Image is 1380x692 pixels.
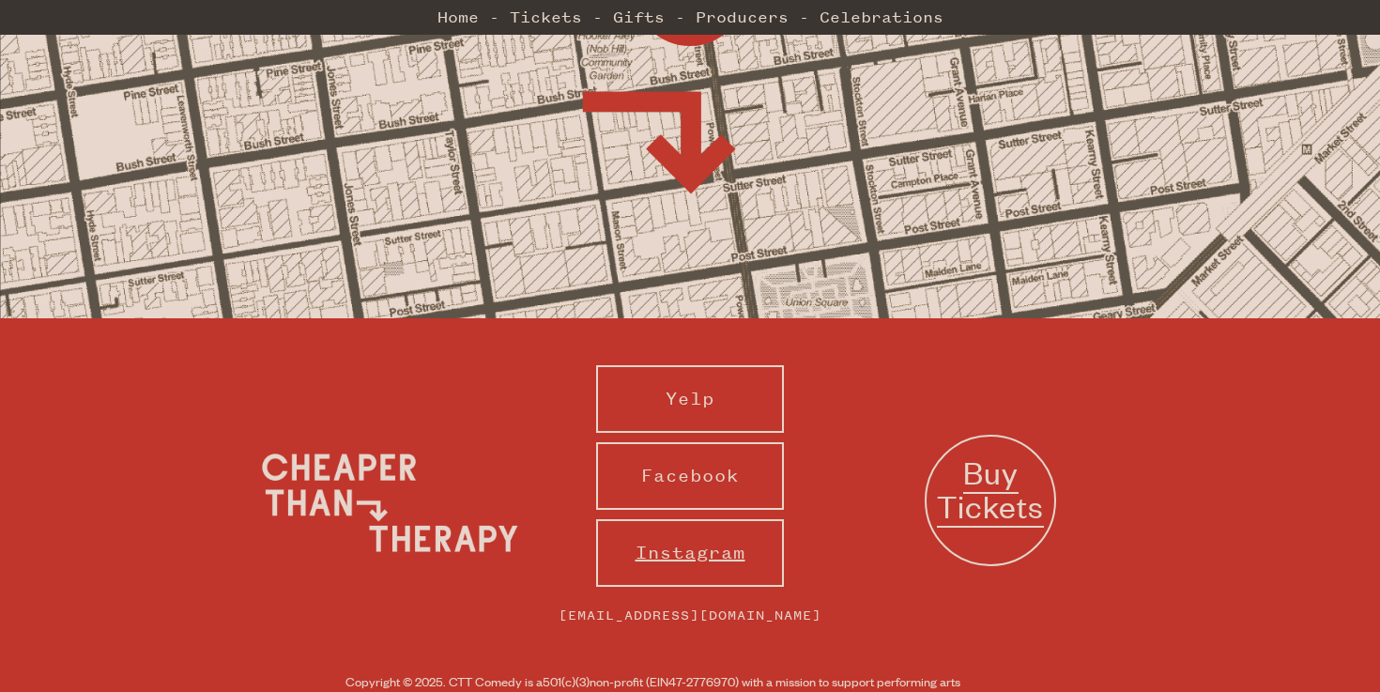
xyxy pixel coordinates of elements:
[543,672,590,690] span: 501(c)(3)
[925,435,1056,566] a: Buy Tickets
[596,442,784,510] a: Facebook
[540,596,840,635] a: [EMAIL_ADDRESS][DOMAIN_NAME]
[249,432,530,573] img: Cheaper Than Therapy
[596,365,784,433] a: Yelp
[596,519,784,587] a: Instagram
[937,452,1044,528] span: Buy Tickets
[668,672,686,690] span: 47-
